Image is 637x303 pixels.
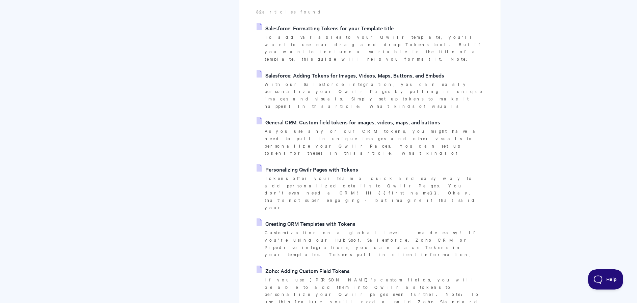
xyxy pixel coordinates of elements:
[257,23,394,33] a: Salesforce: Formatting Tokens for your Template title
[588,269,623,290] iframe: Toggle Customer Support
[257,117,440,127] a: General CRM: Custom field tokens for images, videos, maps, and buttons
[265,175,483,211] p: Tokens offer your team a quick and easy way to add personalized details to Qwilr Pages. You don't...
[265,33,483,63] p: To add variables to your Qwilr template, you'll want to use our drag-and-drop Tokens tool. But if...
[265,229,483,258] p: Customization on a global level - made easy! If you're using our HubSpot, Salesforce, Zoho CRM or...
[257,218,355,229] a: Creating CRM Templates with Tokens
[257,70,444,80] a: Salesforce: Adding Tokens for Images, Videos, Maps, Buttons, and Embeds
[257,266,350,276] a: Zoho: Adding Custom Field Tokens
[256,8,262,15] strong: 32
[257,164,358,174] a: Personalizing Qwilr Pages with Tokens
[265,127,483,157] p: As you use any or our CRM tokens, you might have a need to pull in unique images and other visual...
[256,8,483,16] p: articles found
[265,81,483,110] p: With our Salesforce integration, you can easily personalize your Qwilr Pages by pulling in unique...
